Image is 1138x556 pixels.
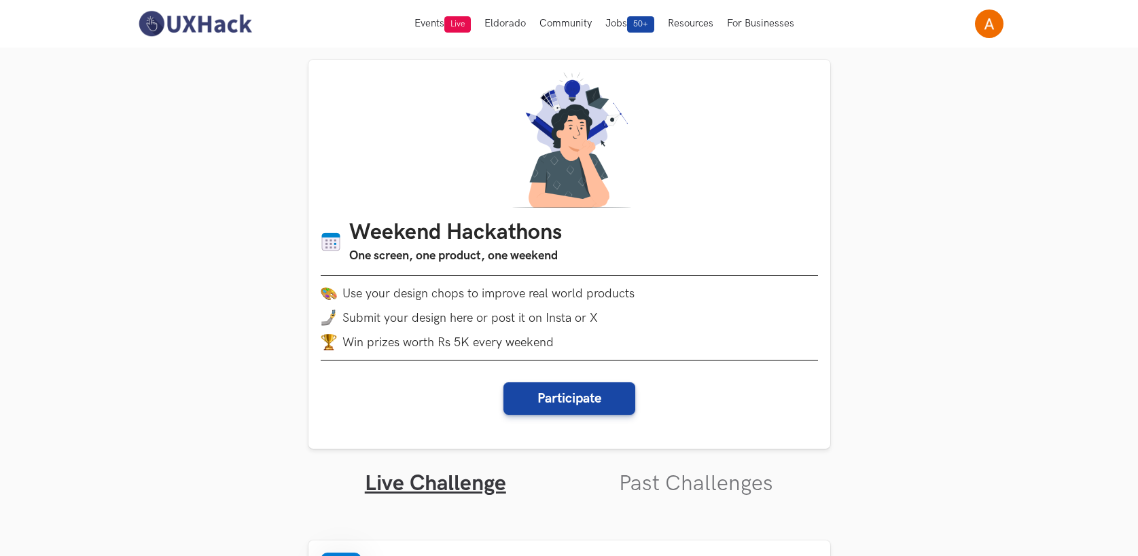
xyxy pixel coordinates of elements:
a: Past Challenges [619,470,773,497]
span: Submit your design here or post it on Insta or X [342,311,598,325]
a: Live Challenge [365,470,506,497]
img: A designer thinking [504,72,635,208]
h3: One screen, one product, one weekend [349,246,562,265]
span: Live [444,16,471,33]
button: Participate [503,382,635,415]
img: palette.png [321,285,337,301]
img: Calendar icon [321,231,341,253]
h1: Weekend Hackathons [349,220,562,246]
img: mobile-in-hand.png [321,310,337,326]
img: UXHack-logo.png [135,10,255,38]
ul: Tabs Interface [308,449,830,497]
li: Win prizes worth Rs 5K every weekend [321,334,818,350]
li: Use your design chops to improve real world products [321,285,818,301]
span: 50+ [627,16,654,33]
img: Your profile pic [975,10,1003,38]
img: trophy.png [321,334,337,350]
